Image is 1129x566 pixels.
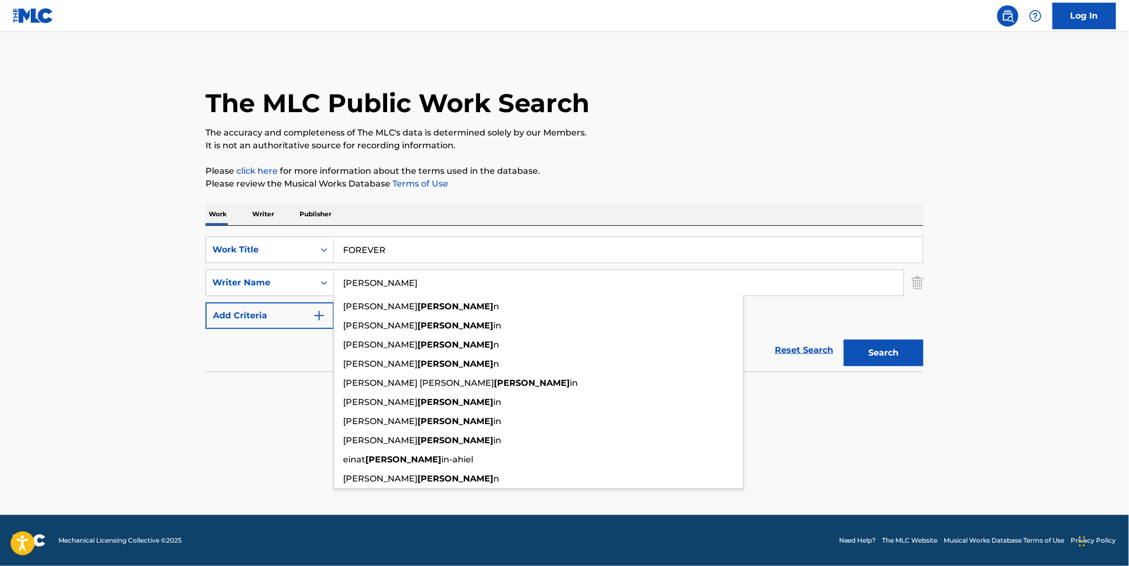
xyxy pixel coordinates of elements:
strong: [PERSON_NAME] [417,359,493,369]
a: Terms of Use [390,179,448,189]
p: Work [206,203,230,225]
span: in-ahiel [441,454,473,464]
strong: [PERSON_NAME] [417,320,493,331]
span: [PERSON_NAME] [343,359,417,369]
p: Publisher [296,203,335,225]
p: Please for more information about the terms used in the database. [206,165,923,178]
strong: [PERSON_NAME] [417,340,493,350]
span: [PERSON_NAME] [343,340,417,350]
span: n [493,301,499,311]
button: Search [844,340,923,366]
span: in [493,416,501,426]
div: Help [1025,5,1046,27]
span: Mechanical Licensing Collective © 2025 [58,536,182,545]
strong: [PERSON_NAME] [417,474,493,484]
a: click here [236,166,278,176]
span: [PERSON_NAME] [343,474,417,484]
img: 9d2ae6d4665cec9f34b9.svg [313,309,326,322]
span: [PERSON_NAME] [343,435,417,445]
img: MLC Logo [13,8,54,23]
div: Drag [1079,526,1085,557]
a: Reset Search [769,339,839,362]
a: Privacy Policy [1071,536,1116,545]
p: The accuracy and completeness of The MLC's data is determined solely by our Members. [206,126,923,139]
iframe: Chat Widget [1076,515,1129,566]
span: in [493,435,501,445]
img: help [1029,10,1042,22]
a: Need Help? [839,536,876,545]
strong: [PERSON_NAME] [417,435,493,445]
span: in [570,378,578,388]
p: It is not an authoritative source for recording information. [206,139,923,152]
span: [PERSON_NAME] [343,320,417,331]
strong: [PERSON_NAME] [417,397,493,407]
strong: [PERSON_NAME] [417,301,493,311]
p: Writer [249,203,277,225]
span: n [493,359,499,369]
strong: [PERSON_NAME] [365,454,441,464]
span: [PERSON_NAME] [343,301,417,311]
a: Public Search [997,5,1019,27]
img: Delete Criterion [912,269,923,296]
span: n [493,474,499,484]
strong: [PERSON_NAME] [494,378,570,388]
p: Please review the Musical Works Database [206,178,923,190]
span: n [493,340,499,350]
h1: The MLC Public Work Search [206,87,589,119]
span: in [493,320,501,331]
div: Writer Name [212,276,308,289]
a: Log In [1053,3,1116,29]
span: [PERSON_NAME] [PERSON_NAME] [343,378,494,388]
form: Search Form [206,236,923,371]
a: Musical Works Database Terms of Use [944,536,1065,545]
button: Add Criteria [206,302,334,329]
strong: [PERSON_NAME] [417,416,493,426]
span: einat [343,454,365,464]
img: search [1002,10,1014,22]
img: logo [13,534,46,547]
a: The MLC Website [883,536,938,545]
span: [PERSON_NAME] [343,416,417,426]
span: in [493,397,501,407]
span: [PERSON_NAME] [343,397,417,407]
div: Work Title [212,243,308,256]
